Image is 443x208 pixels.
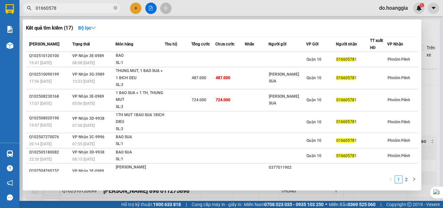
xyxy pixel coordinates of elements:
[269,42,286,46] span: Người gửi
[29,61,52,65] span: 19:41 [DATE]
[72,150,104,154] span: VP Nhận 3D-9938
[336,118,370,125] div: 1
[306,138,321,143] span: Quận 10
[6,150,13,157] img: warehouse-icon
[306,76,321,80] span: Quận 10
[388,138,410,143] span: Phnôm Pênh
[29,115,70,122] div: Q102508020190
[336,138,354,143] span: 01660578
[336,56,370,63] div: 1
[395,176,402,183] li: 1
[395,176,402,183] a: 1
[72,116,104,121] span: VP Nhận 3D-9938
[269,164,306,171] div: 0377011902
[116,156,164,163] div: SL: 1
[116,81,164,89] div: SL: 3
[116,104,164,111] div: SL: 3
[72,79,95,84] span: 13:23 [DATE]
[116,149,164,156] div: BAO SUA
[29,123,52,128] span: 19:07 [DATE]
[387,42,403,46] span: VP Nhận
[72,142,95,146] span: 07:55 [DATE]
[336,137,370,144] div: 1
[29,101,52,106] span: 17:07 [DATE]
[7,165,13,171] span: question-circle
[191,42,210,46] span: Tổng cước
[7,194,13,201] span: message
[336,171,370,178] div: 1
[215,42,234,46] span: Chưa cước
[336,119,354,124] span: 01660578
[72,169,104,173] span: VP Nhận 3E-0989
[73,23,101,33] button: Bộ lọcdown
[336,97,370,104] div: 1
[116,141,164,148] div: SL: 1
[402,176,410,183] li: 2
[91,26,96,30] span: down
[336,57,354,62] span: 01660578
[388,120,410,124] span: Phnôm Pênh
[216,76,230,80] span: 487.000
[388,98,410,102] span: Phnôm Pênh
[29,71,70,78] div: Q102510090199
[72,61,95,65] span: 08:08 [DATE]
[36,5,112,12] input: Tìm tên, số ĐT hoặc mã đơn
[387,176,395,183] button: left
[114,6,117,10] span: close-circle
[116,59,164,67] div: SL: 1
[192,76,206,80] span: 487.000
[336,153,354,158] span: 01660578
[336,75,370,81] div: 1
[269,71,306,85] div: [PERSON_NAME] SUA
[306,57,321,62] span: Quận 10
[388,76,410,80] span: Phnôm Pênh
[336,76,354,80] span: 01660578
[29,149,70,156] div: Q102505180082
[387,176,395,183] li: Previous Page
[336,42,357,46] span: Người nhận
[165,42,177,46] span: Thu hộ
[306,120,321,124] span: Quận 10
[29,167,70,174] div: Q102504260152
[72,94,104,99] span: VP Nhận 3E-0989
[336,153,370,159] div: 1
[245,42,254,46] span: Nhãn
[370,38,383,50] span: TT xuất HĐ
[27,6,31,10] span: search
[29,134,70,141] div: Q102507270076
[7,180,13,186] span: notification
[306,42,318,46] span: VP Gửi
[78,25,96,31] strong: Bộ lọc
[6,42,13,49] img: warehouse-icon
[115,42,133,46] span: Món hàng
[29,157,52,162] span: 22:20 [DATE]
[26,25,73,31] h3: Kết quả tìm kiếm ( 17 )
[72,42,90,46] span: Trạng thái
[116,164,164,178] div: [PERSON_NAME][DEMOGRAPHIC_DATA]
[29,79,52,84] span: 17:56 [DATE]
[336,98,354,102] span: 01660578
[72,101,95,106] span: 05:06 [DATE]
[116,112,164,126] div: 1TH MUT 1BAO SUA 1BICH DIEU
[412,177,416,181] span: right
[29,93,70,100] div: Q102508230168
[216,98,230,102] span: 724.000
[410,176,418,183] li: Next Page
[72,123,95,128] span: 07:58 [DATE]
[114,5,117,11] span: close-circle
[29,42,59,46] span: [PERSON_NAME]
[72,135,104,139] span: VP Nhận 3C-9996
[403,176,410,183] a: 2
[192,98,206,102] span: 724.000
[388,57,410,62] span: Phnôm Pênh
[116,90,164,104] div: 1 BAO SUA + 1 TH, THUNG MUT
[29,53,70,59] div: Q102510120100
[269,93,306,107] div: [PERSON_NAME] SUA
[389,177,393,181] span: left
[72,157,95,162] span: 08:15 [DATE]
[6,26,13,33] img: solution-icon
[410,176,418,183] button: right
[269,171,306,185] div: [PERSON_NAME] SUA
[116,52,164,59] div: BAO
[116,134,164,141] div: BAO SUA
